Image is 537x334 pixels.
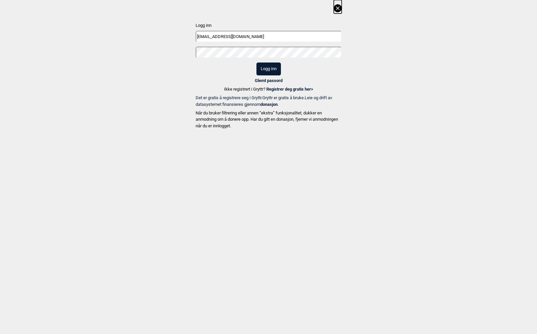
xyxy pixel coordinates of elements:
b: donasjon [260,102,278,107]
button: Logg inn [256,63,281,75]
a: Registrer deg gratis her> [266,87,313,92]
a: Det er gratis å registrere seg i Gryttr.Gryttr er gratis å bruke.Leie og drift av datasystemet fi... [196,95,342,107]
input: Epost [196,31,342,42]
p: Logg inn [196,22,342,29]
p: Det er gratis å registrere seg i Gryttr. Gryttr er gratis å bruke. Leie og drift av datasystemet ... [196,95,342,107]
a: Glemt passord [255,78,283,83]
p: Ikke registrert i Gryttr? [224,86,313,93]
p: Når du bruker filtrering eller annen “ekstra” funksjonalitet, dukker en anmodning om å donere opp... [196,110,342,129]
